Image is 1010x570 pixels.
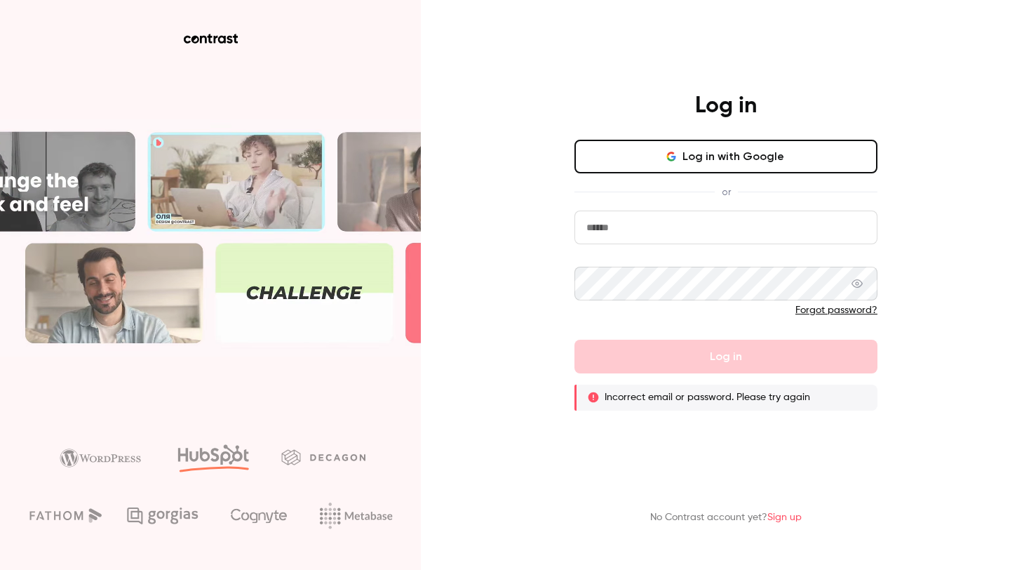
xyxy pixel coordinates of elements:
p: No Contrast account yet? [650,510,802,525]
h4: Log in [695,92,757,120]
span: or [715,185,738,199]
button: Log in with Google [574,140,877,173]
a: Sign up [767,512,802,522]
img: decagon [281,449,365,465]
p: Incorrect email or password. Please try again [605,390,810,404]
a: Forgot password? [795,305,877,315]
